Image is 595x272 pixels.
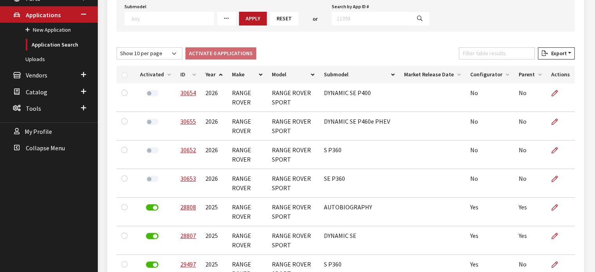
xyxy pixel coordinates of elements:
[514,169,546,198] td: No
[319,169,399,198] td: SE P360
[267,83,319,112] td: RANGE ROVER SPORT
[466,169,514,198] td: No
[131,15,214,22] textarea: Search
[313,15,318,23] span: or
[551,112,564,131] a: Edit Application
[180,232,196,240] a: 28807
[267,169,319,198] td: RANGE ROVER SPORT
[332,12,411,25] input: 11393
[135,66,176,83] th: Activated: activate to sort column ascending
[180,117,196,125] a: 30655
[180,146,196,154] a: 30652
[201,169,227,198] td: 2026
[227,112,267,141] td: RANGE ROVER
[227,141,267,169] td: RANGE ROVER
[466,112,514,141] td: No
[201,83,227,112] td: 2026
[514,112,546,141] td: No
[514,141,546,169] td: No
[227,169,267,198] td: RANGE ROVER
[319,226,399,255] td: DYNAMIC SE
[180,175,196,182] a: 30653
[466,141,514,169] td: No
[146,90,158,96] label: Activate Application
[551,141,564,160] a: Edit Application
[146,119,158,125] label: Activate Application
[180,260,196,268] a: 29497
[332,3,369,10] label: Search by App ID #
[146,261,158,268] label: Deactivate Application
[26,144,65,152] span: Collapse Menu
[201,226,227,255] td: 2025
[546,66,575,83] th: Actions
[319,66,399,83] th: Submodel: activate to sort column ascending
[267,141,319,169] td: RANGE ROVER SPORT
[201,66,227,83] th: Year: activate to sort column ascending
[267,112,319,141] td: RANGE ROVER SPORT
[146,147,158,153] label: Activate Application
[551,226,564,246] a: Edit Application
[201,112,227,141] td: 2026
[466,226,514,255] td: Yes
[514,66,546,83] th: Parent: activate to sort column ascending
[267,226,319,255] td: RANGE ROVER SPORT
[146,233,158,239] label: Deactivate Application
[227,226,267,255] td: RANGE ROVER
[466,83,514,112] td: No
[26,72,47,79] span: Vendors
[227,66,267,83] th: Make: activate to sort column ascending
[227,83,267,112] td: RANGE ROVER
[319,83,399,112] td: DYNAMIC SE P400
[25,128,52,135] span: My Profile
[399,66,466,83] th: Market Release Date: activate to sort column ascending
[466,198,514,226] td: Yes
[267,66,319,83] th: Model: activate to sort column ascending
[180,89,196,97] a: 30654
[124,3,146,10] label: Submodel
[26,88,47,96] span: Catalog
[514,83,546,112] td: No
[548,50,566,57] span: Export
[146,176,158,182] label: Activate Application
[201,198,227,226] td: 2025
[551,83,564,103] a: Edit Application
[514,198,546,226] td: Yes
[239,12,267,25] button: Apply
[26,104,41,112] span: Tools
[319,141,399,169] td: S P360
[514,226,546,255] td: Yes
[270,12,298,25] button: Reset
[146,204,158,211] label: Deactivate Application
[551,169,564,189] a: Edit Application
[319,198,399,226] td: AUTOBIOGRAPHY
[538,47,575,59] button: Export
[227,198,267,226] td: RANGE ROVER
[201,141,227,169] td: 2026
[551,198,564,217] a: Edit Application
[319,112,399,141] td: DYNAMIC SE P460e PHEV
[176,66,201,83] th: ID: activate to sort column ascending
[180,203,196,211] a: 28808
[267,198,319,226] td: RANGE ROVER SPORT
[26,11,61,19] span: Applications
[466,66,514,83] th: Configurator: activate to sort column ascending
[459,47,535,59] input: Filter table results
